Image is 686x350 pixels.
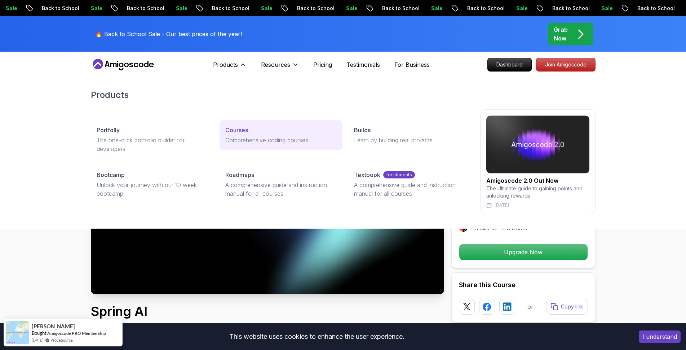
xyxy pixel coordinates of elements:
p: Copy link [561,303,583,310]
p: Back to School [535,5,584,12]
p: Sale [159,5,182,12]
p: Resources [261,60,290,69]
button: Products [213,60,247,75]
p: Products [213,60,238,69]
p: Back to School [110,5,159,12]
span: Bought [32,330,47,336]
a: RoadmapsA comprehensive guide and instruction manual for all courses [220,165,342,204]
button: Upgrade Now [459,244,588,260]
button: Accept cookies [639,330,681,343]
a: For Business [394,60,430,69]
a: BootcampUnlock your journey with our 10 week bootcamp [91,165,214,204]
img: provesource social proof notification image [6,321,29,344]
p: Bootcamp [97,170,125,179]
p: Portfolly [97,126,120,134]
button: Copy link [546,299,588,315]
a: Dashboard [487,58,532,72]
a: CoursesComprehensive coding courses [220,120,342,150]
p: Learn by building real projects [354,136,465,144]
p: Back to School [280,5,329,12]
p: Courses [225,126,248,134]
p: Grab Now [554,25,568,43]
p: Upgrade Now [459,244,588,260]
a: Textbookfor studentsA comprehensive guide and instruction manual for all courses [348,165,471,204]
p: Sale [329,5,352,12]
h2: Share this Course [459,280,588,290]
p: [DATE] [495,202,509,208]
p: A comprehensive guide and instruction manual for all courses [225,181,337,198]
p: Sale [414,5,437,12]
p: Builds [354,126,371,134]
div: This website uses cookies to enhance the user experience. [5,329,628,345]
h2: Amigoscode 2.0 Out Now [486,176,589,185]
p: Back to School [365,5,414,12]
p: Back to School [25,5,74,12]
p: The Ultimate guide to gaining points and unlocking rewards [486,185,589,199]
span: [DATE] [32,337,43,343]
h1: Spring AI [91,304,378,319]
p: Sale [244,5,267,12]
a: BuildsLearn by building real projects [348,120,471,150]
p: Back to School [450,5,499,12]
p: Sale [584,5,607,12]
p: Comprehensive coding courses [225,136,337,144]
p: Back to School [620,5,669,12]
p: The one-click portfolio builder for developers [97,136,208,153]
p: or [527,302,534,311]
a: Amigoscode PRO Membership [47,330,106,336]
a: Join Amigoscode [536,58,596,72]
p: for students [383,171,415,178]
img: amigoscode 2.0 [486,116,589,173]
a: amigoscode 2.0Amigoscode 2.0 Out NowThe Ultimate guide to gaining points and unlocking rewards[DATE] [480,109,596,214]
p: Welcome to the Spring AI course! Learn to build intelligent applications with the Spring framewor... [91,321,378,330]
button: Resources [261,60,299,75]
p: Back to School [195,5,244,12]
p: Join Amigoscode [536,58,595,71]
p: Textbook [354,170,380,179]
span: [PERSON_NAME] [32,323,75,329]
a: ProveSource [50,337,73,343]
p: Sale [499,5,522,12]
a: PortfollyThe one-click portfolio builder for developers [91,120,214,159]
p: Roadmaps [225,170,254,179]
p: Sale [74,5,97,12]
p: 🔥 Back to School Sale - Our best prices of the year! [95,30,242,38]
a: Pricing [313,60,332,69]
a: Testimonials [346,60,380,69]
h2: Products [91,89,596,101]
p: A comprehensive guide and instruction manual for all courses [354,181,465,198]
p: Unlock your journey with our 10 week bootcamp [97,181,208,198]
